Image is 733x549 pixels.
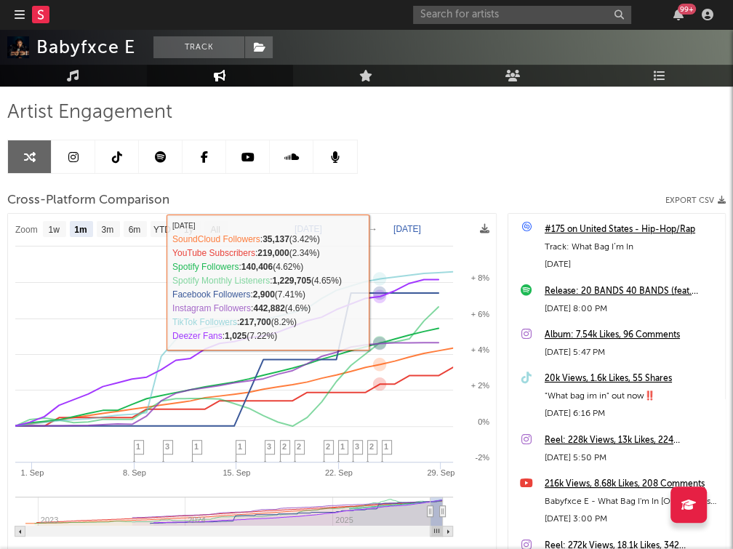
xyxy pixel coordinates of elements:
text: + 6% [471,310,490,318]
input: Search for artists [413,6,631,24]
text: 1y [184,225,193,235]
div: [DATE] 8:00 PM [545,300,718,318]
div: "What bag im in" out now‼️ [545,388,718,405]
a: #175 on United States - Hip-Hop/Rap [545,221,718,239]
text: + 2% [471,381,490,390]
span: 1 [136,442,140,451]
span: 3 [165,442,169,451]
text: YTD [153,225,171,235]
span: 1 [238,442,242,451]
span: 1 [384,442,388,451]
a: Reel: 228k Views, 13k Likes, 224 Comments [545,432,718,449]
button: 99+ [673,9,684,20]
div: [DATE] 5:50 PM [545,449,718,467]
text: -2% [475,453,489,462]
div: Babyfxce E - What Bag I'm In [Official Music Video] [545,493,718,510]
text: [DATE] [393,224,421,234]
span: 2 [326,442,330,451]
span: Artist Engagement [7,104,172,121]
text: 0% [478,417,489,426]
text: → [369,224,377,234]
span: 1 [194,442,199,451]
text: + 8% [471,273,490,282]
text: Zoom [15,225,38,235]
span: 3 [355,442,359,451]
text: [DATE] [295,224,322,234]
text: 1. Sep [21,468,44,477]
text: 1w [49,225,60,235]
div: Track: What Bag I’m In [545,239,718,256]
text: 22. Sep [325,468,353,477]
div: [DATE] 5:47 PM [545,344,718,361]
div: [DATE] [545,256,718,273]
span: 2 [369,442,374,451]
text: 29. Sep [427,468,454,477]
div: [DATE] 6:16 PM [545,405,718,422]
text: All [210,225,220,235]
span: 2 [297,442,301,451]
div: 99 + [678,4,696,15]
span: Cross-Platform Comparison [7,192,169,209]
div: [DATE] 3:00 PM [545,510,718,528]
button: Export CSV [665,196,726,205]
text: 15. Sep [223,468,250,477]
a: Album: 7.54k Likes, 96 Comments [545,326,718,344]
span: 1 [340,442,345,451]
text: 1m [74,225,87,235]
text: 6m [129,225,141,235]
a: 20k Views, 1.6k Likes, 55 Shares [545,370,718,388]
span: 2 [282,442,287,451]
a: 216k Views, 8.68k Likes, 208 Comments [545,476,718,493]
button: Track [153,36,244,58]
text: 8. Sep [123,468,146,477]
div: Babyfxce E [36,36,135,58]
text: 3m [102,225,114,235]
text: + 4% [471,345,490,354]
span: 3 [267,442,271,451]
a: Release: 20 BANDS 40 BANDS (feat. Babyfxce E) [545,283,718,300]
